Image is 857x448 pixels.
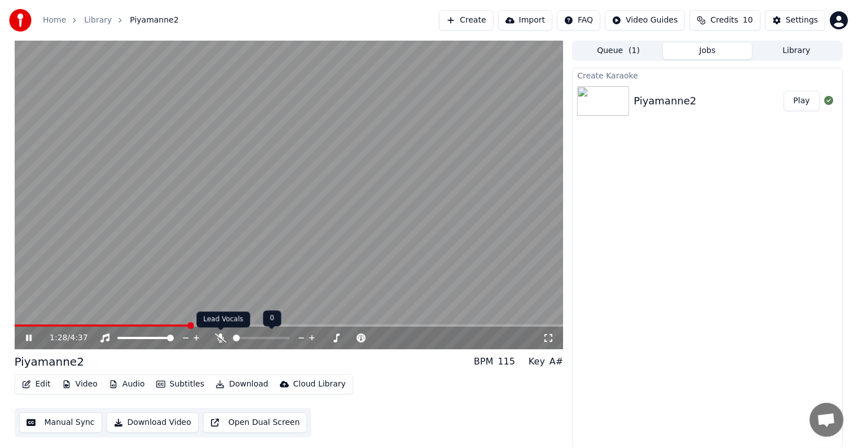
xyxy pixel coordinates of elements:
div: Piyamanne2 [634,93,696,109]
button: Play [784,91,819,111]
button: FAQ [557,10,600,30]
div: Key [529,355,545,368]
button: Credits10 [689,10,760,30]
span: 10 [743,15,753,26]
div: / [50,332,77,344]
span: Piyamanne2 [130,15,178,26]
div: Cloud Library [293,379,346,390]
button: Manual Sync [19,412,102,433]
span: Credits [710,15,738,26]
button: Download Video [107,412,199,433]
button: Video [58,376,102,392]
nav: breadcrumb [43,15,179,26]
button: Audio [104,376,150,392]
a: Home [43,15,66,26]
button: Queue [574,43,663,59]
div: Settings [786,15,818,26]
div: Piyamanne2 [15,354,84,370]
div: BPM [474,355,493,368]
button: Video Guides [605,10,685,30]
div: 0 [263,310,281,326]
a: Open chat [810,403,843,437]
a: Library [84,15,112,26]
button: Library [752,43,841,59]
div: Lead Vocals [196,311,250,327]
button: Import [498,10,552,30]
button: Subtitles [152,376,209,392]
img: youka [9,9,32,32]
button: Open Dual Screen [203,412,307,433]
button: Download [211,376,273,392]
div: Create Karaoke [573,68,842,82]
button: Jobs [663,43,752,59]
div: 115 [498,355,515,368]
span: 4:37 [70,332,87,344]
button: Create [439,10,494,30]
div: A# [550,355,563,368]
button: Edit [17,376,55,392]
button: Settings [765,10,825,30]
span: ( 1 ) [629,45,640,56]
span: 1:28 [50,332,67,344]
